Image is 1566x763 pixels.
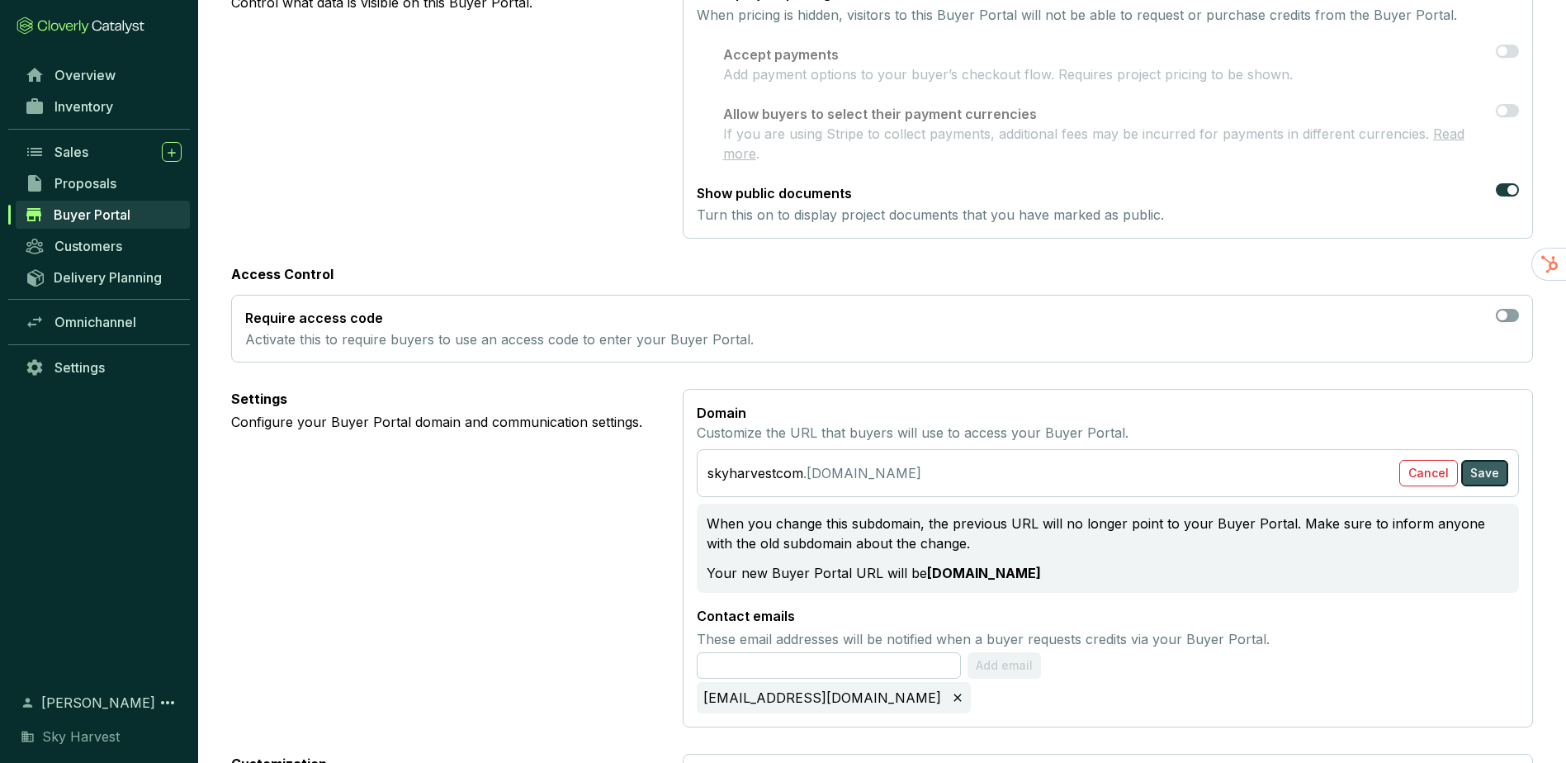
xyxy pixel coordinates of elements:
[707,463,803,483] div: skyharvestcom
[723,45,1489,64] p: Accept payments
[41,693,155,713] span: [PERSON_NAME]
[54,314,136,330] span: Omnichannel
[697,629,1519,649] p: These email addresses will be notified when a buyer requests credits via your Buyer Portal.
[17,232,190,260] a: Customers
[54,98,113,115] span: Inventory
[707,514,1509,553] p: When you change this subdomain, the previous URL will no longer point to your Buyer Portal. Make ...
[707,563,1509,583] p: Your new Buyer Portal URL will be
[1408,465,1449,481] span: Cancel
[17,92,190,121] a: Inventory
[245,330,754,348] p: Activate this to require buyers to use an access code to enter your Buyer Portal.
[697,183,1164,203] p: Show public documents
[42,727,120,746] span: Sky Harvest
[17,308,190,336] a: Omnichannel
[927,565,1041,581] b: [DOMAIN_NAME]
[231,389,656,409] p: Settings
[723,104,1489,124] p: Allow buyers to select their payment currencies
[697,5,1457,25] p: When pricing is hidden, visitors to this Buyer Portal will not be able to request or purchase cre...
[17,169,190,197] a: Proposals
[723,124,1489,163] p: If you are using Stripe to collect payments, additional fees may be incurred for payments in diff...
[1399,460,1458,486] button: Cancel
[54,269,162,286] span: Delivery Planning
[697,423,1519,443] p: Customize the URL that buyers will use to access your Buyer Portal.
[17,138,190,166] a: Sales
[16,201,190,229] a: Buyer Portal
[703,689,941,707] p: [EMAIL_ADDRESS][DOMAIN_NAME]
[723,64,1489,84] p: Add payment options to your buyer’s checkout flow. Requires project pricing to be shown.
[231,412,656,432] p: Configure your Buyer Portal domain and communication settings.
[54,175,116,192] span: Proposals
[231,265,1533,283] p: Access Control
[54,67,116,83] span: Overview
[54,206,130,223] span: Buyer Portal
[17,353,190,381] a: Settings
[17,61,190,89] a: Overview
[1461,460,1508,486] button: Save
[697,403,1519,423] p: Domain
[697,606,1519,626] p: Contact emails
[697,205,1164,225] p: Turn this on to display project documents that you have marked as public.
[245,309,754,327] p: Require access code
[1470,465,1499,481] span: Save
[54,238,122,254] span: Customers
[54,144,88,160] span: Sales
[17,263,190,291] a: Delivery Planning
[54,359,105,376] span: Settings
